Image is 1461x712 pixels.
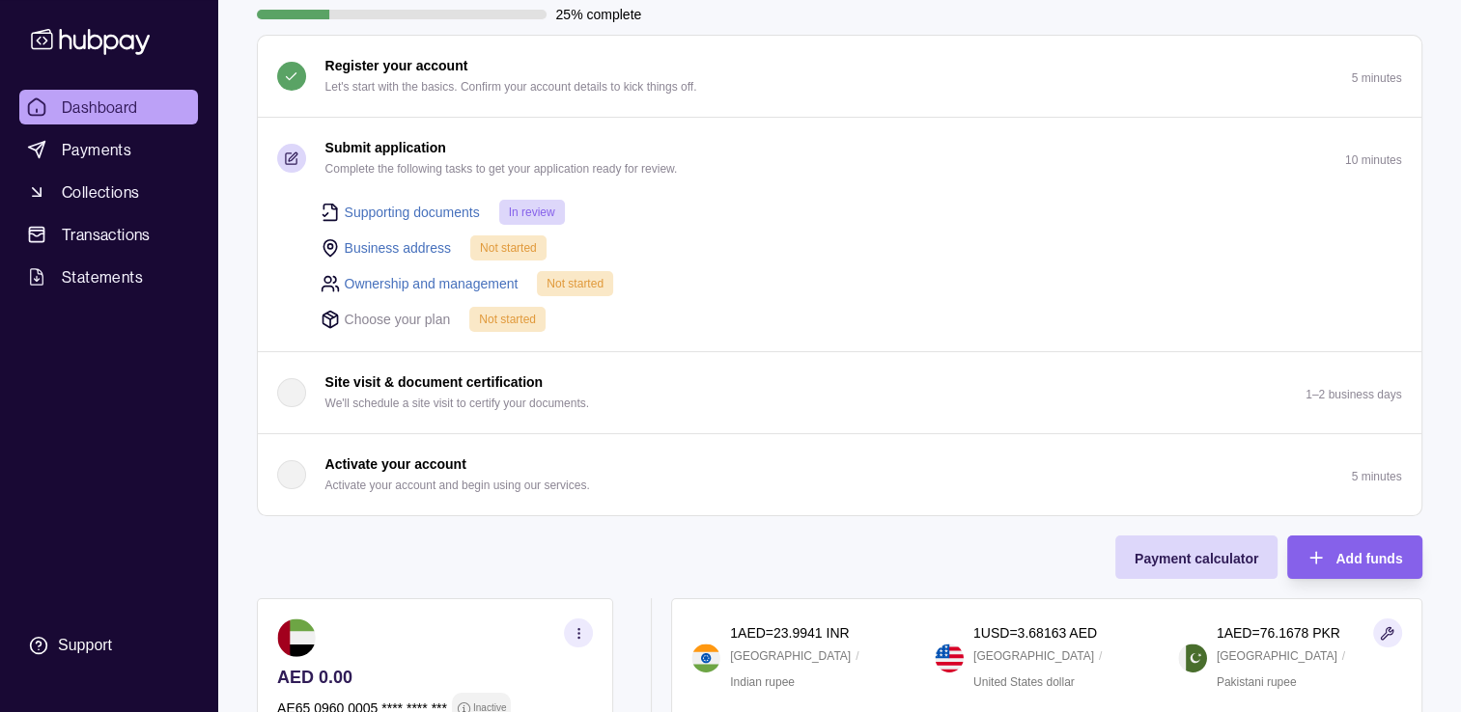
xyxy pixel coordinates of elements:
p: [GEOGRAPHIC_DATA] [973,645,1094,667]
div: Support [58,635,112,656]
p: 1 AED = 23.9941 INR [730,622,849,644]
p: / [1342,645,1345,667]
span: Not started [479,313,536,326]
p: United States dollar [973,671,1075,693]
p: Let's start with the basics. Confirm your account details to kick things off. [325,76,697,97]
button: Activate your account Activate your account and begin using our services.5 minutes [258,434,1421,515]
span: Not started [547,277,604,290]
a: Payments [19,132,198,167]
button: Submit application Complete the following tasks to get your application ready for review.10 minutes [258,118,1421,199]
p: 1 USD = 3.68163 AED [973,622,1097,644]
a: Business address [345,237,452,259]
p: 25% complete [556,4,642,25]
a: Support [19,625,198,666]
span: Not started [480,241,537,255]
span: Payments [62,138,131,161]
p: [GEOGRAPHIC_DATA] [1217,645,1337,667]
img: in [691,644,720,672]
span: Transactions [62,223,151,246]
p: / [1099,645,1102,667]
span: Dashboard [62,96,138,119]
img: pk [1178,644,1207,672]
p: 5 minutes [1351,71,1401,85]
p: Choose your plan [345,309,451,330]
a: Statements [19,260,198,294]
p: Site visit & document certification [325,371,544,393]
p: / [856,645,858,667]
p: 10 minutes [1345,153,1402,167]
a: Collections [19,175,198,209]
button: Payment calculator [1115,535,1278,579]
img: ae [277,618,316,657]
p: Activate your account and begin using our services. [325,475,590,496]
button: Register your account Let's start with the basics. Confirm your account details to kick things of... [258,36,1421,117]
span: Collections [62,180,139,204]
p: Register your account [325,55,468,76]
p: Complete the following tasks to get your application ready for review. [325,158,678,179]
span: Statements [62,265,143,288]
a: Supporting documents [345,202,480,223]
a: Ownership and management [345,273,519,294]
a: Transactions [19,217,198,252]
p: AED 0.00 [277,667,593,688]
span: In review [509,205,555,219]
p: Indian rupee [730,671,795,693]
div: Submit application Complete the following tasks to get your application ready for review.10 minutes [258,199,1421,351]
p: 5 minutes [1351,470,1401,483]
p: 1–2 business days [1306,388,1401,401]
p: [GEOGRAPHIC_DATA] [730,645,851,667]
button: Site visit & document certification We'll schedule a site visit to certify your documents.1–2 bus... [258,352,1421,433]
p: We'll schedule a site visit to certify your documents. [325,393,590,414]
p: Submit application [325,137,446,158]
a: Dashboard [19,90,198,124]
img: us [935,644,964,672]
p: Activate your account [325,453,466,475]
button: Add funds [1287,535,1421,579]
span: Payment calculator [1135,551,1258,566]
span: Add funds [1335,551,1402,566]
p: Pakistani rupee [1217,671,1297,693]
p: 1 AED = 76.1678 PKR [1217,622,1340,644]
